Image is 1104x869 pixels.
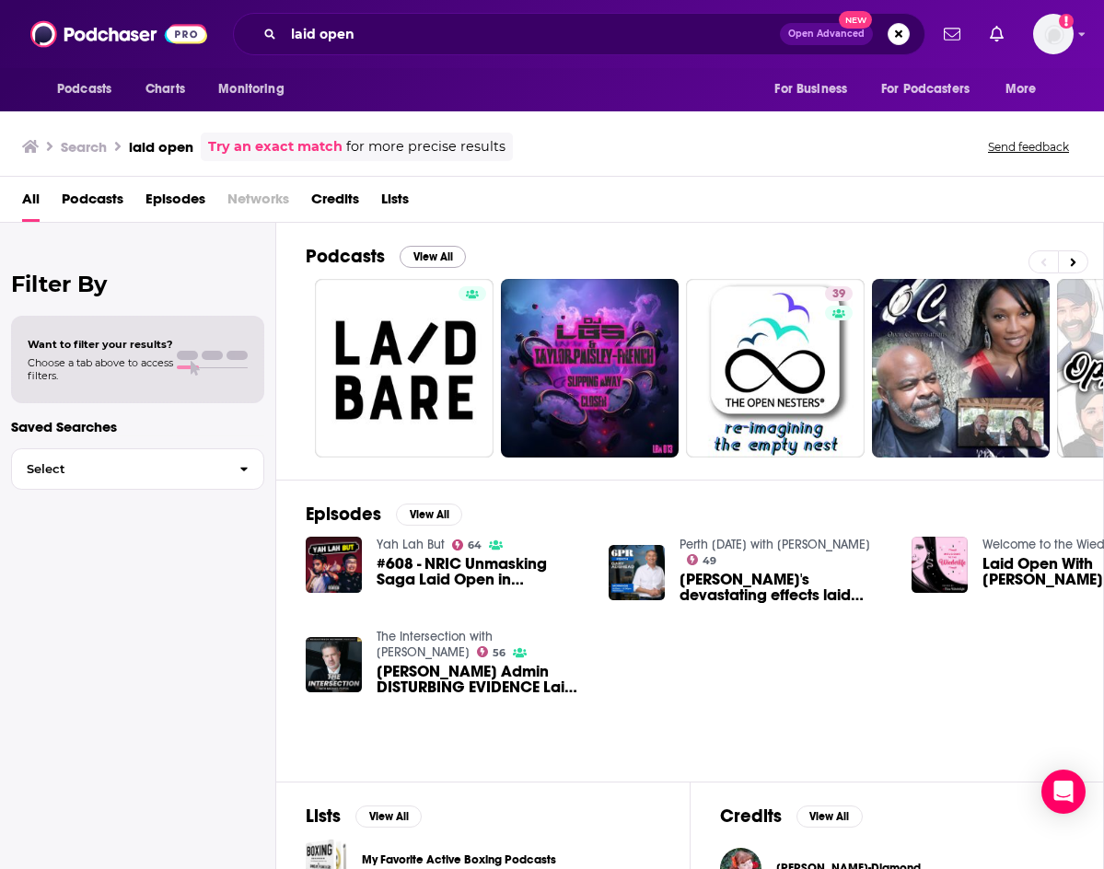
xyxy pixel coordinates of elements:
button: Open AdvancedNew [780,23,873,45]
button: open menu [761,72,870,107]
div: Open Intercom Messenger [1041,770,1086,814]
a: Trump Admin DISTURBING EVIDENCE Laid Out in OPEN COURT [377,664,587,695]
a: Lists [381,184,409,222]
button: View All [400,246,466,268]
a: The Intersection with Michael Popok [377,629,493,660]
h3: Search [61,138,107,156]
a: 49 [687,554,717,565]
p: Saved Searches [11,418,264,435]
span: Logged in as LBPublicity2 [1033,14,1074,54]
span: [PERSON_NAME] Admin DISTURBING EVIDENCE Laid Out in OPEN COURT [377,664,587,695]
button: open menu [993,72,1060,107]
a: ListsView All [306,805,422,828]
button: View All [796,805,863,828]
img: #608 - NRIC Unmasking Saga Laid Open in Parliament & Political Showdown in Bukit Gombak [306,537,362,593]
a: EpisodesView All [306,503,462,526]
a: Podcasts [62,184,123,222]
a: All [22,184,40,222]
a: Credits [311,184,359,222]
span: For Podcasters [881,76,970,102]
h2: Lists [306,805,341,828]
a: Episodes [145,184,205,222]
a: PodcastsView All [306,245,466,268]
a: Show notifications dropdown [982,18,1011,50]
button: open menu [869,72,996,107]
a: Try an exact match [208,136,343,157]
span: New [839,11,872,29]
span: Select [12,463,225,475]
a: 64 [452,539,482,550]
span: Want to filter your results? [28,338,173,351]
span: Networks [227,184,289,222]
button: View All [355,805,422,828]
a: 39 [825,286,853,301]
img: Trump Admin DISTURBING EVIDENCE Laid Out in OPEN COURT [306,637,362,693]
h3: laid open [129,138,193,156]
span: [PERSON_NAME]'s devastating effects laid open by new report [680,572,889,603]
a: Show notifications dropdown [936,18,968,50]
span: 49 [703,557,716,565]
button: Show profile menu [1033,14,1074,54]
span: Open Advanced [788,29,865,39]
input: Search podcasts, credits, & more... [284,19,780,49]
a: Charts [134,72,196,107]
span: #608 - NRIC Unmasking Saga Laid Open in Parliament & Political Showdown in [GEOGRAPHIC_DATA] [377,556,587,587]
span: 56 [493,649,506,657]
span: More [1005,76,1037,102]
h2: Podcasts [306,245,385,268]
a: 56 [477,646,506,657]
img: Poverty's devastating effects laid open by new report [609,545,665,601]
img: User Profile [1033,14,1074,54]
span: Choose a tab above to access filters. [28,356,173,382]
h2: Filter By [11,271,264,297]
span: Monitoring [218,76,284,102]
button: open menu [44,72,135,107]
a: #608 - NRIC Unmasking Saga Laid Open in Parliament & Political Showdown in Bukit Gombak [377,556,587,587]
span: for more precise results [346,136,506,157]
img: Laid Open With Charna Cassell [912,537,968,593]
span: For Business [774,76,847,102]
h2: Episodes [306,503,381,526]
button: View All [396,504,462,526]
svg: Add a profile image [1059,14,1074,29]
a: Perth Today with Simon Beaumont [680,537,870,552]
span: 64 [468,541,482,550]
a: Poverty's devastating effects laid open by new report [680,572,889,603]
div: Search podcasts, credits, & more... [233,13,925,55]
button: Send feedback [982,139,1075,155]
span: 39 [832,285,845,304]
button: open menu [205,72,308,107]
span: Charts [145,76,185,102]
a: 39 [686,279,865,458]
span: Podcasts [57,76,111,102]
h2: Credits [720,805,782,828]
a: Yah Lah But [377,537,445,552]
img: Podchaser - Follow, Share and Rate Podcasts [30,17,207,52]
button: Select [11,448,264,490]
a: CreditsView All [720,805,863,828]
